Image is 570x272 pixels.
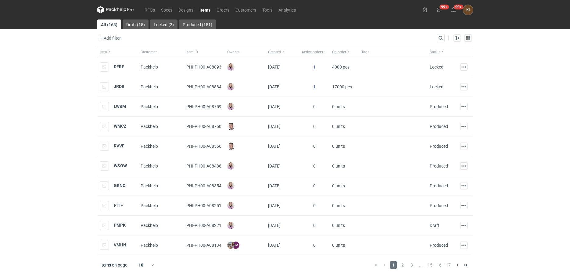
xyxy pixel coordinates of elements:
a: Customers [232,6,259,13]
a: RFQs [142,6,158,13]
div: [DATE] [266,235,299,255]
span: Status [430,50,440,55]
strong: VMHN [114,242,126,247]
div: [DATE] [266,216,299,235]
a: Items [196,6,213,13]
div: 0 units [330,216,359,235]
button: Actions [460,242,468,249]
button: Actions [460,63,468,71]
span: 3 [408,261,415,269]
span: Items on page [100,262,127,268]
button: Actions [460,162,468,170]
a: Designs [175,6,196,13]
span: 17000 pcs [332,82,352,92]
div: Locked [430,84,443,90]
button: Actions [460,103,468,110]
span: 0 units [332,221,345,230]
div: [DATE] [266,97,299,117]
button: Item [97,47,138,57]
img: Klaudia Wiśniewska [227,202,235,209]
span: Customer [141,50,157,55]
img: Klaudia Wiśniewska [227,103,235,110]
div: Produced [430,143,448,149]
a: PITF [114,203,123,208]
span: 0 [313,223,316,228]
div: Locked [430,64,443,70]
span: On order [332,50,346,55]
div: 0 units [330,196,359,216]
button: Add filter [96,34,121,42]
a: JRDB [114,84,124,89]
span: 0 [313,183,316,188]
span: Active orders [302,50,323,55]
span: PHI-PH00-A08251 [186,203,221,208]
a: 1 [313,84,316,89]
div: [DATE] [266,196,299,216]
div: Produced [430,183,448,189]
span: PHI-PH00-A08488 [186,164,221,168]
div: Produced [430,123,448,129]
div: 0 units [330,235,359,255]
button: KI [463,5,473,15]
button: Active orders [299,47,330,57]
span: Owners [227,50,239,55]
strong: WSOW [114,163,127,168]
span: Packhelp [141,243,158,248]
button: 99+ [434,5,444,15]
span: 1 [390,261,397,269]
img: Maciej Sikora [227,123,235,130]
img: Maciej Sikora [227,143,235,150]
span: 0 units [332,240,345,250]
a: RVVF [114,143,124,148]
img: Klaudia Wiśniewska [227,222,235,229]
button: Actions [460,143,468,150]
span: Packhelp [141,164,158,168]
span: 0 [313,144,316,149]
div: [DATE] [266,77,299,97]
span: 0 [313,104,316,109]
a: GKNQ [114,183,126,188]
button: Status [427,47,458,57]
figcaption: SM [232,242,239,249]
span: 0 [313,203,316,208]
span: 0 [313,243,316,248]
a: Tools [259,6,275,13]
a: Locked (2) [150,19,177,29]
span: Packhelp [141,183,158,188]
button: Actions [460,202,468,209]
a: LWBM [114,104,126,109]
span: Item ID [186,50,198,55]
span: PHI-PH00-A08750 [186,124,221,129]
span: 0 units [332,122,345,131]
div: 17000 pcs [330,77,359,97]
a: 1 [313,65,316,69]
span: 0 units [332,141,345,151]
div: 0 units [330,117,359,136]
span: PHI-PH00-A08221 [186,223,221,228]
span: 16 [436,261,443,269]
div: [DATE] [266,117,299,136]
div: 0 units [330,97,359,117]
div: Produced [430,203,448,209]
span: Item [100,50,107,55]
span: 0 units [332,161,345,171]
div: Produced [430,242,448,248]
div: [DATE] [266,176,299,196]
input: Search [437,34,457,42]
button: Created [266,47,299,57]
a: Produced (151) [179,19,216,29]
span: Tags [361,50,369,55]
img: Michał Palasek [227,242,235,249]
button: On order [330,47,359,57]
a: All (168) [97,19,121,29]
a: PMPK [114,223,126,228]
a: Analytics [275,6,299,13]
span: Packhelp [141,65,158,69]
span: 0 units [332,102,345,111]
